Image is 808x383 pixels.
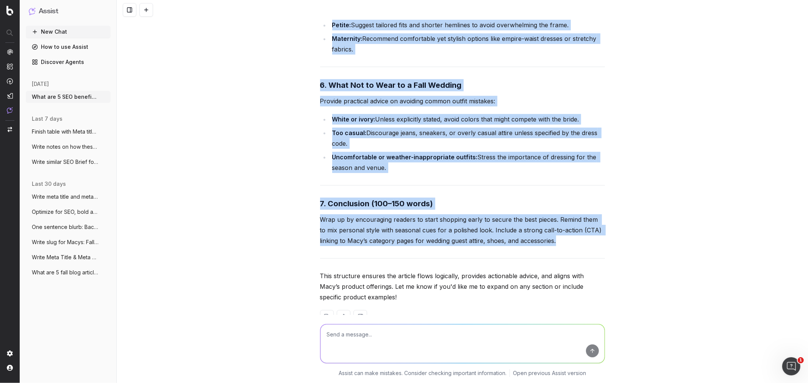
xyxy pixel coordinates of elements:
[330,20,605,30] li: Suggest tailored fits and shorter hemlines to avoid overwhelming the frame.
[7,365,13,371] img: My account
[26,156,111,168] button: Write similar SEO Brief for SEO Briefs:
[332,129,367,137] strong: Too casual:
[7,93,13,99] img: Studio
[332,35,363,42] strong: Maternity:
[29,8,36,15] img: Assist
[7,49,13,55] img: Analytics
[330,114,605,125] li: Unless explicitly stated, avoid colors that might compete with the bride.
[26,91,111,103] button: What are 5 SEO beneficial blog post topi
[26,206,111,218] button: Optimize for SEO, bold any changes made:
[8,127,12,132] img: Switch project
[330,152,605,173] li: Stress the importance of dressing for the season and venue.
[320,81,462,90] strong: 6. What Not to Wear to a Fall Wedding
[798,357,804,363] span: 1
[32,193,98,201] span: Write meta title and meta descrion for K
[330,128,605,149] li: Discourage jeans, sneakers, or overly casual attire unless specified by the dress code.
[320,214,605,246] p: Wrap up by encouraging readers to start shopping early to secure the best pieces. Remind them to ...
[7,350,13,357] img: Setting
[26,236,111,248] button: Write slug for Macys: Fall Entryway Deco
[26,221,111,233] button: One sentence blurb: Back-to-School Morni
[26,41,111,53] a: How to use Assist
[26,141,111,153] button: Write notes on how these meta titles and
[32,180,66,188] span: last 30 days
[332,153,478,161] strong: Uncomfortable or weather-inappropriate outfits:
[32,80,49,88] span: [DATE]
[32,93,98,101] span: What are 5 SEO beneficial blog post topi
[7,107,13,114] img: Assist
[32,158,98,166] span: Write similar SEO Brief for SEO Briefs:
[6,6,13,16] img: Botify logo
[7,63,13,70] img: Intelligence
[29,6,108,17] button: Assist
[320,96,605,106] p: Provide practical advice on avoiding common outfit mistakes:
[26,126,111,138] button: Finish table with Meta title and meta de
[332,21,351,29] strong: Petite:
[26,191,111,203] button: Write meta title and meta descrion for K
[320,271,605,302] p: This structure ensures the article flows logically, provides actionable advice, and aligns with M...
[332,115,375,123] strong: White or ivory:
[7,78,13,84] img: Activation
[513,369,586,377] a: Open previous Assist version
[32,269,98,276] span: What are 5 fall blog articles that cover
[320,199,433,208] strong: 7. Conclusion (100–150 words)
[339,369,506,377] p: Assist can make mistakes. Consider checking important information.
[26,56,111,68] a: Discover Agents
[32,208,98,216] span: Optimize for SEO, bold any changes made:
[32,223,98,231] span: One sentence blurb: Back-to-School Morni
[32,238,98,246] span: Write slug for Macys: Fall Entryway Deco
[32,143,98,151] span: Write notes on how these meta titles and
[330,33,605,54] li: Recommend comfortable yet stylish options like empire-waist dresses or stretchy fabrics.
[782,357,800,375] iframe: Intercom live chat
[39,6,58,17] h1: Assist
[26,266,111,279] button: What are 5 fall blog articles that cover
[32,115,63,123] span: last 7 days
[32,128,98,135] span: Finish table with Meta title and meta de
[32,254,98,261] span: Write Meta Title & Meta Description for
[26,251,111,263] button: Write Meta Title & Meta Description for
[26,26,111,38] button: New Chat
